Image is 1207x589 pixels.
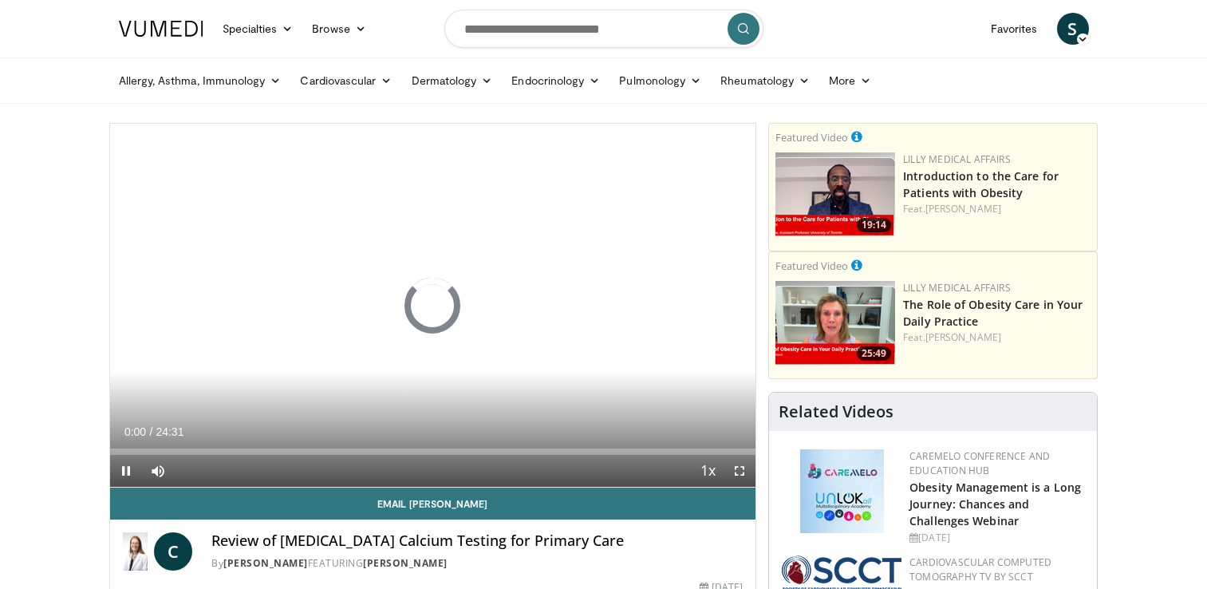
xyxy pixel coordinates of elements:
[909,531,1084,545] div: [DATE]
[775,281,895,365] img: e1208b6b-349f-4914-9dd7-f97803bdbf1d.png.150x105_q85_crop-smart_upscale.png
[109,65,291,97] a: Allergy, Asthma, Immunology
[502,65,609,97] a: Endocrinology
[711,65,819,97] a: Rheumatology
[909,555,1051,583] a: Cardiovascular Computed Tomography TV by SCCT
[903,297,1083,329] a: The Role of Obesity Care in Your Daily Practice
[775,281,895,365] a: 25:49
[800,449,884,533] img: 45df64a9-a6de-482c-8a90-ada250f7980c.png.150x105_q85_autocrop_double_scale_upscale_version-0.2.jpg
[857,346,891,361] span: 25:49
[142,455,174,487] button: Mute
[444,10,763,48] input: Search topics, interventions
[779,402,893,421] h4: Related Videos
[775,259,848,273] small: Featured Video
[124,425,146,438] span: 0:00
[123,532,148,571] img: Dr. Catherine P. Benziger
[363,556,448,570] a: [PERSON_NAME]
[110,455,142,487] button: Pause
[609,65,711,97] a: Pulmonology
[775,152,895,236] a: 19:14
[211,556,743,571] div: By FEATURING
[150,425,153,438] span: /
[110,124,756,488] video-js: Video Player
[925,202,1001,215] a: [PERSON_NAME]
[290,65,401,97] a: Cardiovascular
[213,13,303,45] a: Specialties
[819,65,881,97] a: More
[909,480,1081,528] a: Obesity Management is a Long Journey: Chances and Challenges Webinar
[857,218,891,232] span: 19:14
[775,152,895,236] img: acc2e291-ced4-4dd5-b17b-d06994da28f3.png.150x105_q85_crop-smart_upscale.png
[302,13,376,45] a: Browse
[1057,13,1089,45] a: S
[154,532,192,571] a: C
[724,455,755,487] button: Fullscreen
[903,168,1059,200] a: Introduction to the Care for Patients with Obesity
[692,455,724,487] button: Playback Rate
[903,152,1011,166] a: Lilly Medical Affairs
[223,556,308,570] a: [PERSON_NAME]
[925,330,1001,344] a: [PERSON_NAME]
[211,532,743,550] h4: Review of [MEDICAL_DATA] Calcium Testing for Primary Care
[110,488,756,520] a: Email [PERSON_NAME]
[909,449,1050,477] a: CaReMeLO Conference and Education Hub
[775,130,848,144] small: Featured Video
[156,425,183,438] span: 24:31
[903,330,1091,345] div: Feat.
[981,13,1047,45] a: Favorites
[903,202,1091,216] div: Feat.
[110,449,756,455] div: Progress Bar
[119,21,203,37] img: VuMedi Logo
[903,281,1011,294] a: Lilly Medical Affairs
[402,65,503,97] a: Dermatology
